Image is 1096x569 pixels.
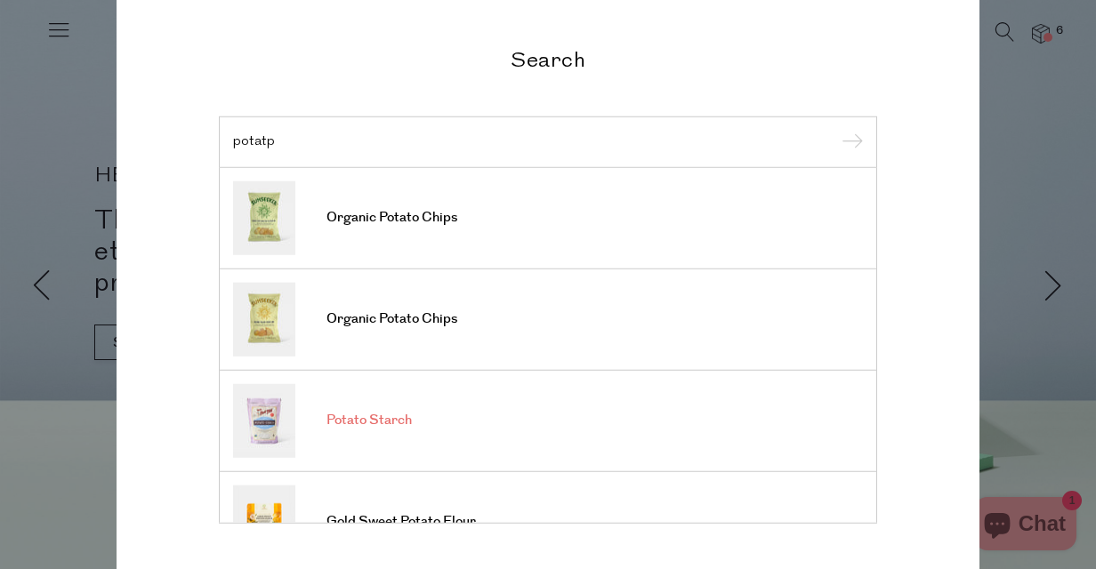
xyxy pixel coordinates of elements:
[233,135,863,148] input: Search
[326,209,457,227] span: Organic Potato Chips
[233,282,295,356] img: Organic Potato Chips
[233,282,863,356] a: Organic Potato Chips
[326,310,457,328] span: Organic Potato Chips
[219,46,877,72] h2: Search
[326,513,476,531] span: Gold Sweet Potato Flour
[233,383,295,457] img: Potato Starch
[233,485,863,558] a: Gold Sweet Potato Flour
[233,485,295,558] img: Gold Sweet Potato Flour
[233,180,295,254] img: Organic Potato Chips
[233,180,863,254] a: Organic Potato Chips
[326,412,412,429] span: Potato Starch
[233,383,863,457] a: Potato Starch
